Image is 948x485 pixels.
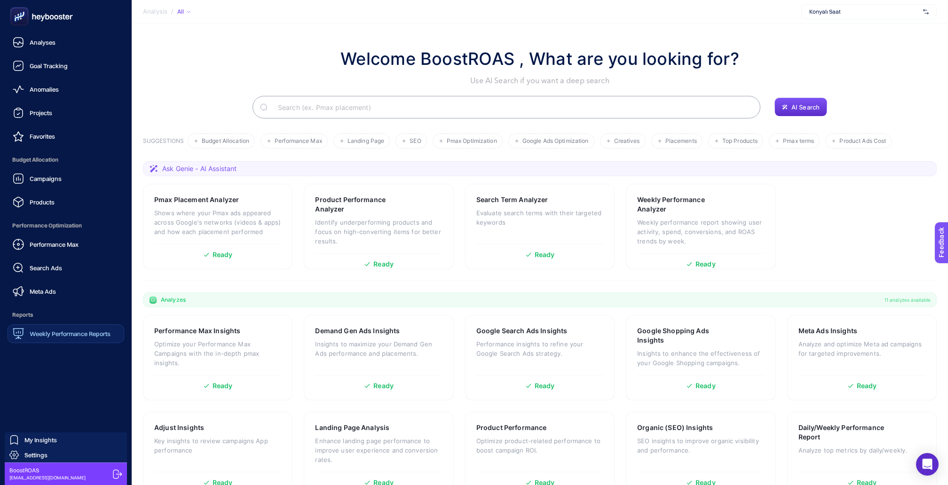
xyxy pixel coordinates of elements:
[373,261,394,267] span: Ready
[315,326,400,336] h3: Demand Gen Ads Insights
[304,184,453,269] a: Product Performance AnalyzerIdentify underperforming products and focus on high-converting items ...
[30,109,52,117] span: Projects
[637,423,713,432] h3: Organic (SEO) Insights
[8,258,124,277] a: Search Ads
[30,288,56,295] span: Meta Ads
[722,138,758,145] span: Top Products
[30,330,111,337] span: Weekly Performance Reports
[8,103,124,122] a: Projects
[315,195,412,214] h3: Product Performance Analyzer
[8,56,124,75] a: Goal Tracking
[315,436,442,464] p: Enhance landing page performance to improve user experience and conversion rates.
[5,432,127,447] a: My Insights
[373,383,394,389] span: Ready
[787,315,937,400] a: Meta Ads InsightsAnalyze and optimize Meta ad campaigns for targeted improvements.Ready
[154,208,281,236] p: Shows where your Pmax ads appeared across Google's networks (videos & apps) and how each placemen...
[8,324,124,343] a: Weekly Performance Reports
[9,467,86,474] span: BoostROAS
[275,138,322,145] span: Performance Max
[154,195,239,204] h3: Pmax Placement Analyzer
[783,138,814,145] span: Pmax terms
[24,451,47,459] span: Settings
[9,474,86,481] span: [EMAIL_ADDRESS][DOMAIN_NAME]
[202,138,249,145] span: Budget Allocation
[809,8,919,16] span: Konyalı Saat
[154,339,281,368] p: Optimize your Performance Max Campaigns with the in-depth pmax insights.
[6,3,36,10] span: Feedback
[8,305,124,324] span: Reports
[626,184,775,269] a: Weekly Performance AnalyzerWeekly performance report showing user activity, spend, conversions, a...
[30,175,62,182] span: Campaigns
[340,46,739,71] h1: Welcome BoostROAS , What are you looking for?
[154,423,204,432] h3: Adjust Insights
[923,7,929,16] img: svg%3e
[143,8,167,16] span: Analysis
[8,169,124,188] a: Campaigns
[30,264,62,272] span: Search Ads
[885,296,931,304] span: 11 analyzes available
[162,164,237,173] span: Ask Genie - AI Assistant
[340,75,739,86] p: Use AI Search if you want a deep search
[637,436,764,455] p: SEO insights to improve organic visibility and performance.
[24,436,57,444] span: My Insights
[916,453,939,476] div: Open Intercom Messenger
[465,184,615,269] a: Search Term AnalyzerEvaluate search terms with their targeted keywordsReady
[8,193,124,211] a: Products
[695,261,716,267] span: Ready
[774,98,827,117] button: AI Search
[798,339,925,358] p: Analyze and optimize Meta ad campaigns for targeted improvements.
[476,423,547,432] h3: Product Performance
[30,198,55,206] span: Products
[476,339,603,358] p: Performance insights to refine your Google Search Ads strategy.
[8,150,124,169] span: Budget Allocation
[637,195,735,214] h3: Weekly Performance Analyzer
[5,447,127,462] a: Settings
[143,315,292,400] a: Performance Max InsightsOptimize your Performance Max Campaigns with the in-depth pmax insights.R...
[465,315,615,400] a: Google Search Ads InsightsPerformance insights to refine your Google Search Ads strategy.Ready
[8,127,124,146] a: Favorites
[30,62,68,70] span: Goal Tracking
[315,423,389,432] h3: Landing Page Analysis
[315,218,442,246] p: Identify underperforming products and focus on high-converting items for better results.
[839,138,886,145] span: Product Ads Cost
[143,137,184,149] h3: SUGGESTIONS
[665,138,697,145] span: Placements
[304,315,453,400] a: Demand Gen Ads InsightsInsights to maximize your Demand Gen Ads performance and placements.Ready
[637,326,735,345] h3: Google Shopping Ads Insights
[143,184,292,269] a: Pmax Placement AnalyzerShows where your Pmax ads appeared across Google's networks (videos & apps...
[637,349,764,368] p: Insights to enhance the effectiveness of your Google Shopping campaigns.
[791,103,820,111] span: AI Search
[30,241,79,248] span: Performance Max
[8,216,124,235] span: Performance Optimization
[8,80,124,99] a: Anomalies
[177,8,190,16] div: All
[213,251,233,258] span: Ready
[798,423,896,442] h3: Daily/Weekly Performance Report
[30,86,59,93] span: Anomalies
[154,326,240,336] h3: Performance Max Insights
[626,315,775,400] a: Google Shopping Ads InsightsInsights to enhance the effectiveness of your Google Shopping campaig...
[30,133,55,140] span: Favorites
[535,251,555,258] span: Ready
[154,436,281,455] p: Key insights to review campaigns App performance
[476,195,548,204] h3: Search Term Analyzer
[8,282,124,301] a: Meta Ads
[213,383,233,389] span: Ready
[410,138,421,145] span: SEO
[171,8,174,15] span: /
[535,383,555,389] span: Ready
[614,138,640,145] span: Creatives
[476,326,568,336] h3: Google Search Ads Insights
[270,94,753,120] input: Search
[522,138,589,145] span: Google Ads Optimization
[637,218,764,246] p: Weekly performance report showing user activity, spend, conversions, and ROAS trends by week.
[798,446,925,455] p: Analyze top metrics by daily/weekly.
[798,326,857,336] h3: Meta Ads Insights
[695,383,716,389] span: Ready
[348,138,384,145] span: Landing Page
[476,208,603,227] p: Evaluate search terms with their targeted keywords
[476,436,603,455] p: Optimize product-related performance to boost campaign ROI.
[8,33,124,52] a: Analyses
[857,383,877,389] span: Ready
[8,235,124,254] a: Performance Max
